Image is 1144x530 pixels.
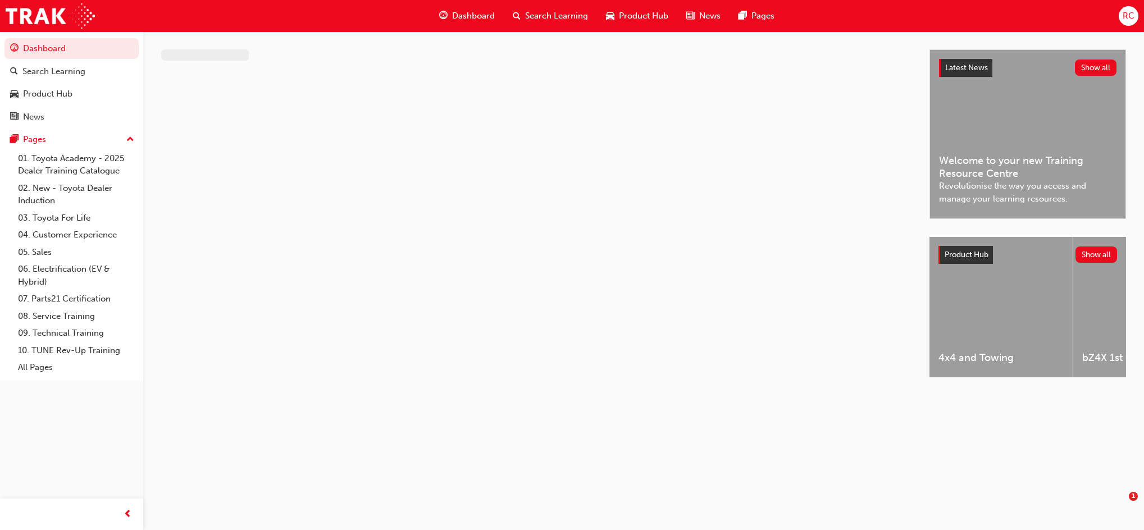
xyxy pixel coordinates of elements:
[1075,60,1117,76] button: Show all
[13,342,139,359] a: 10. TUNE Rev-Up Training
[22,65,85,78] div: Search Learning
[13,226,139,244] a: 04. Customer Experience
[525,10,588,22] span: Search Learning
[13,150,139,180] a: 01. Toyota Academy - 2025 Dealer Training Catalogue
[4,129,139,150] button: Pages
[504,4,597,28] a: search-iconSearch Learning
[13,325,139,342] a: 09. Technical Training
[929,237,1073,377] a: 4x4 and Towing
[699,10,721,22] span: News
[686,9,695,23] span: news-icon
[939,180,1116,205] span: Revolutionise the way you access and manage your learning resources.
[1119,6,1138,26] button: RC
[938,351,1064,364] span: 4x4 and Towing
[1075,246,1118,263] button: Show all
[939,59,1116,77] a: Latest NewsShow all
[1123,10,1134,22] span: RC
[13,209,139,227] a: 03. Toyota For Life
[4,84,139,104] a: Product Hub
[13,359,139,376] a: All Pages
[606,9,614,23] span: car-icon
[10,112,19,122] span: news-icon
[13,180,139,209] a: 02. New - Toyota Dealer Induction
[4,61,139,82] a: Search Learning
[13,261,139,290] a: 06. Electrification (EV & Hybrid)
[739,9,747,23] span: pages-icon
[597,4,677,28] a: car-iconProduct Hub
[945,250,988,259] span: Product Hub
[13,244,139,261] a: 05. Sales
[10,44,19,54] span: guage-icon
[13,308,139,325] a: 08. Service Training
[1106,492,1133,519] iframe: Intercom live chat
[23,133,46,146] div: Pages
[13,290,139,308] a: 07. Parts21 Certification
[4,107,139,127] a: News
[439,9,448,23] span: guage-icon
[4,38,139,59] a: Dashboard
[23,111,44,124] div: News
[945,63,988,72] span: Latest News
[677,4,730,28] a: news-iconNews
[452,10,495,22] span: Dashboard
[939,154,1116,180] span: Welcome to your new Training Resource Centre
[10,67,18,77] span: search-icon
[126,132,134,147] span: up-icon
[6,3,95,29] img: Trak
[430,4,504,28] a: guage-iconDashboard
[124,508,132,522] span: prev-icon
[23,88,72,100] div: Product Hub
[10,89,19,99] span: car-icon
[730,4,783,28] a: pages-iconPages
[751,10,774,22] span: Pages
[10,135,19,145] span: pages-icon
[929,49,1126,219] a: Latest NewsShow allWelcome to your new Training Resource CentreRevolutionise the way you access a...
[619,10,668,22] span: Product Hub
[938,246,1117,264] a: Product HubShow all
[513,9,521,23] span: search-icon
[4,36,139,129] button: DashboardSearch LearningProduct HubNews
[1129,492,1138,501] span: 1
